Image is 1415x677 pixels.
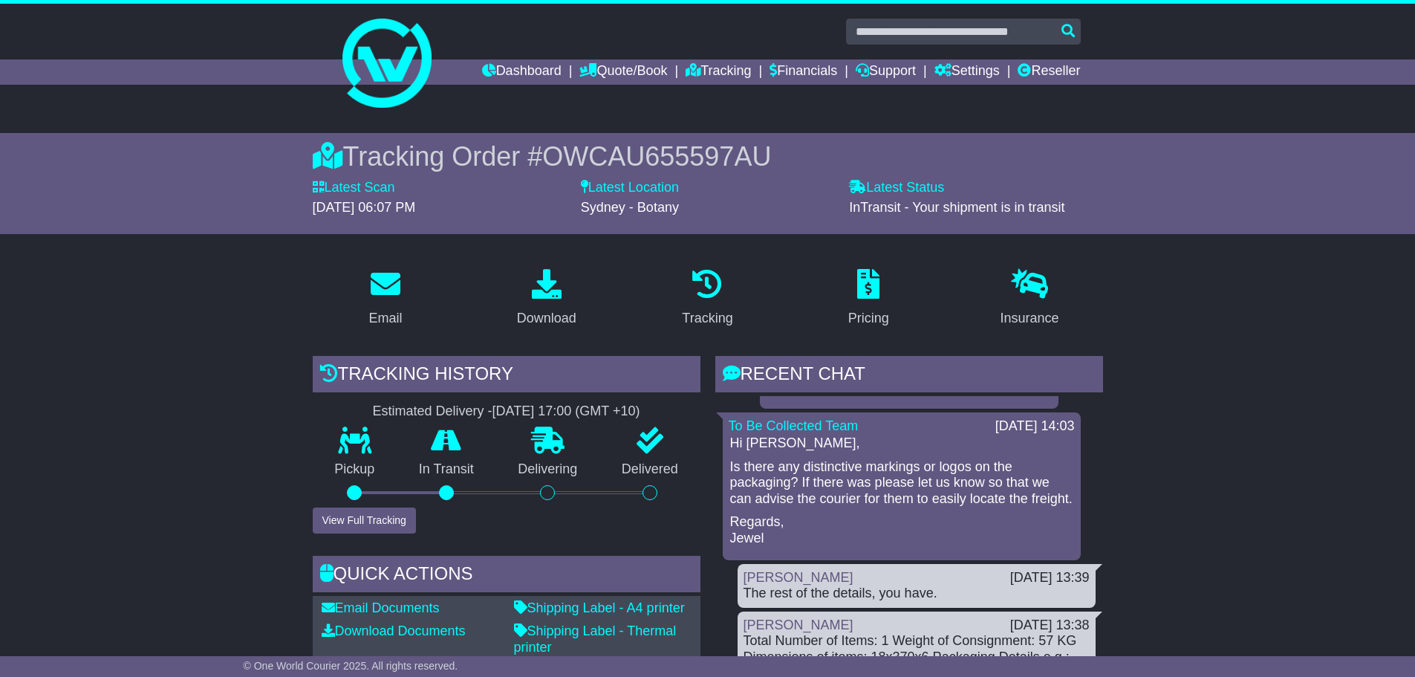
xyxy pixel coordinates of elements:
div: Tracking history [313,356,700,396]
a: Pricing [839,264,899,334]
div: Estimated Delivery - [313,404,700,420]
a: Support [856,59,916,85]
p: Delivering [496,461,600,478]
p: Hi [PERSON_NAME], [730,435,1073,452]
a: Reseller [1018,59,1080,85]
p: Pickup [313,461,397,478]
div: RECENT CHAT [715,356,1103,396]
a: Insurance [991,264,1069,334]
a: Financials [770,59,837,85]
a: Tracking [686,59,751,85]
span: InTransit - Your shipment is in transit [849,200,1064,215]
button: View Full Tracking [313,508,416,534]
span: © One World Courier 2025. All rights reserved. [244,660,458,672]
a: [PERSON_NAME] [744,570,853,585]
label: Latest Scan [313,180,395,196]
a: Quote/Book [579,59,667,85]
p: In Transit [397,461,496,478]
a: Dashboard [482,59,562,85]
div: [DATE] 17:00 (GMT +10) [492,404,640,420]
a: Download [507,264,586,334]
div: Quick Actions [313,556,700,596]
div: [DATE] 13:39 [1010,570,1090,586]
div: Pricing [848,308,889,328]
div: [DATE] 13:38 [1010,618,1090,634]
a: Email [359,264,412,334]
div: Email [368,308,402,328]
a: Tracking [672,264,742,334]
div: Tracking [682,308,732,328]
div: Download [517,308,576,328]
span: [DATE] 06:07 PM [313,200,416,215]
a: Shipping Label - Thermal printer [514,623,677,655]
div: [DATE] 14:03 [995,418,1075,435]
p: Delivered [599,461,700,478]
span: OWCAU655597AU [542,141,771,172]
a: [PERSON_NAME] [744,618,853,632]
div: Insurance [1001,308,1059,328]
label: Latest Status [849,180,944,196]
div: The rest of the details, you have. [744,586,1090,602]
div: Tracking Order # [313,140,1103,172]
a: Shipping Label - A4 printer [514,600,685,615]
span: Sydney - Botany [581,200,679,215]
p: Regards, Jewel [730,514,1073,546]
a: To Be Collected Team [729,418,859,433]
a: Settings [934,59,1000,85]
a: Email Documents [322,600,440,615]
label: Latest Location [581,180,679,196]
a: Download Documents [322,623,466,638]
p: Is there any distinctive markings or logos on the packaging? If there was please let us know so t... [730,459,1073,508]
